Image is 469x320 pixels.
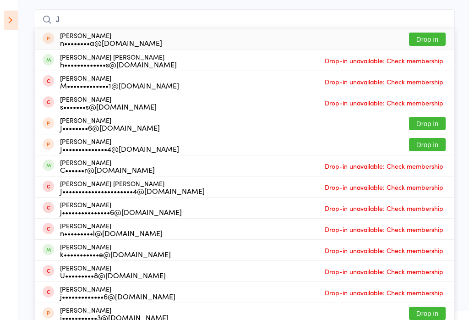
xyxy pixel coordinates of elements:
div: [PERSON_NAME] [60,32,162,46]
span: Drop-in unavailable: Check membership [322,243,446,257]
div: j•••••••••••••••6@[DOMAIN_NAME] [60,208,182,215]
span: Drop-in unavailable: Check membership [322,286,446,299]
div: [PERSON_NAME] [60,285,175,300]
div: [PERSON_NAME] [60,159,155,173]
div: j•••••••••••••6@[DOMAIN_NAME] [60,292,175,300]
div: s•••••••s@[DOMAIN_NAME] [60,103,157,110]
div: [PERSON_NAME] [60,201,182,215]
span: Drop-in unavailable: Check membership [322,222,446,236]
span: Drop-in unavailable: Check membership [322,159,446,173]
div: [PERSON_NAME] [60,138,179,152]
span: Drop-in unavailable: Check membership [322,265,446,278]
span: Drop-in unavailable: Check membership [322,201,446,215]
input: Search [35,9,455,30]
button: Drop in [409,117,446,130]
span: Drop-in unavailable: Check membership [322,96,446,110]
div: n••••••••a@[DOMAIN_NAME] [60,39,162,46]
div: [PERSON_NAME] [60,264,166,279]
button: Drop in [409,138,446,151]
div: h•••••••••••••s@[DOMAIN_NAME] [60,61,177,68]
button: Drop in [409,307,446,320]
div: [PERSON_NAME] [60,222,163,237]
div: [PERSON_NAME] [PERSON_NAME] [60,180,205,194]
button: Drop in [409,33,446,46]
div: U•••••••••8@[DOMAIN_NAME] [60,271,166,279]
div: J••••••••••••••4@[DOMAIN_NAME] [60,145,179,152]
div: M•••••••••••••1@[DOMAIN_NAME] [60,82,179,89]
div: [PERSON_NAME] [60,95,157,110]
div: n•••••••••l@[DOMAIN_NAME] [60,229,163,237]
div: J••••••••••••••••••••••4@[DOMAIN_NAME] [60,187,205,194]
div: [PERSON_NAME] [60,243,171,258]
span: Drop-in unavailable: Check membership [322,54,446,67]
div: C••••••r@[DOMAIN_NAME] [60,166,155,173]
div: J••••••••6@[DOMAIN_NAME] [60,124,160,131]
div: [PERSON_NAME] [60,74,179,89]
div: [PERSON_NAME] [PERSON_NAME] [60,53,177,68]
div: [PERSON_NAME] [60,116,160,131]
span: Drop-in unavailable: Check membership [322,180,446,194]
div: k•••••••••••e@[DOMAIN_NAME] [60,250,171,258]
span: Drop-in unavailable: Check membership [322,75,446,88]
